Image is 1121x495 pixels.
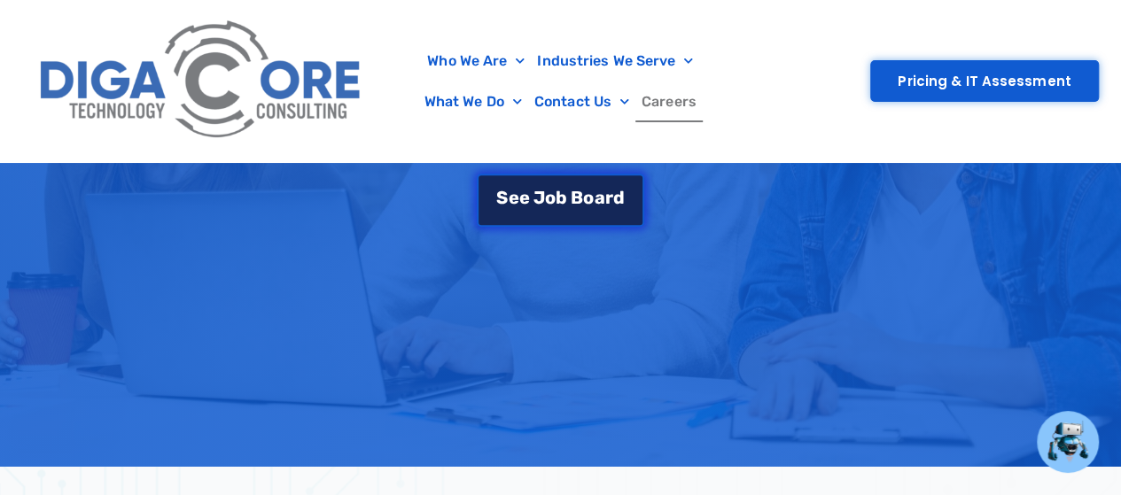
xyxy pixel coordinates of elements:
[531,41,699,81] a: Industries We Serve
[528,81,635,122] a: Contact Us
[519,185,530,203] span: e
[533,185,545,203] span: J
[613,185,625,203] span: d
[508,185,518,203] span: e
[898,74,1070,88] span: Pricing & IT Assessment
[635,81,703,122] a: Careers
[545,185,556,203] span: o
[381,41,740,122] nav: Menu
[604,185,612,203] span: r
[870,60,1098,102] a: Pricing & IT Assessment
[418,81,528,122] a: What We Do
[556,185,567,203] span: b
[571,185,583,203] span: B
[421,41,531,81] a: Who We Are
[496,185,508,203] span: S
[477,170,643,223] a: See Job Board
[31,9,372,153] img: Digacore Logo
[583,185,594,203] span: o
[594,185,604,203] span: a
